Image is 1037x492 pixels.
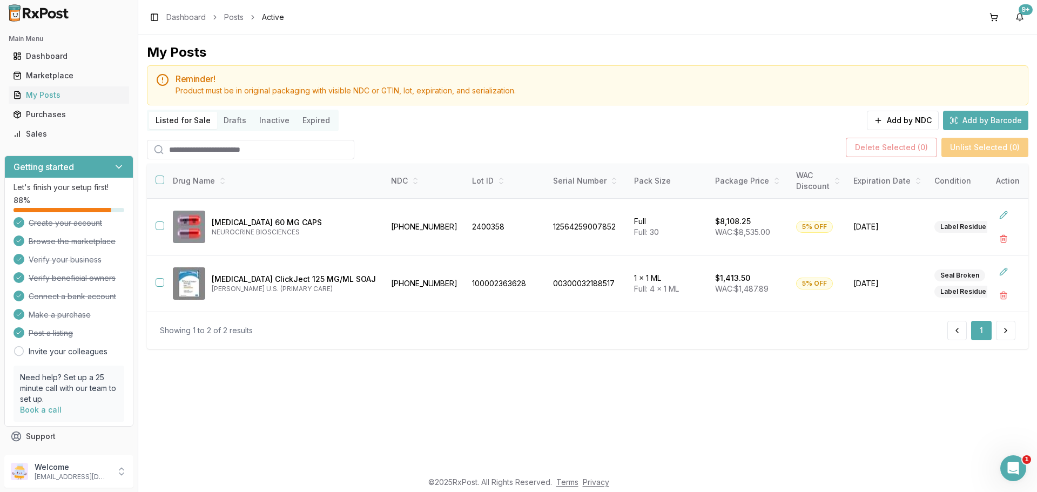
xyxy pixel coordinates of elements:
[13,70,125,81] div: Marketplace
[4,4,73,22] img: RxPost Logo
[796,221,833,233] div: 5% OFF
[934,286,992,298] div: Label Residue
[715,227,770,237] span: WAC: $8,535.00
[149,112,217,129] button: Listed for Sale
[1022,455,1031,464] span: 1
[391,176,459,186] div: NDC
[212,228,376,237] p: NEUROCRINE BIOSCIENCES
[853,278,921,289] span: [DATE]
[176,85,1019,96] div: Product must be in original packaging with visible NDC or GTIN, lot, expiration, and serialization.
[262,12,284,23] span: Active
[166,12,206,23] a: Dashboard
[212,285,376,293] p: [PERSON_NAME] U.S. (PRIMARY CARE)
[715,273,750,284] p: $1,413.50
[13,90,125,100] div: My Posts
[35,462,110,473] p: Welcome
[29,254,102,265] span: Verify your business
[11,463,28,480] img: User avatar
[583,477,609,487] a: Privacy
[1019,4,1033,15] div: 9+
[994,229,1013,248] button: Delete
[556,477,578,487] a: Terms
[173,267,205,300] img: Orencia ClickJect 125 MG/ML SOAJ
[472,176,540,186] div: Lot ID
[29,236,116,247] span: Browse the marketplace
[715,176,783,186] div: Package Price
[253,112,296,129] button: Inactive
[547,199,628,255] td: 12564259007852
[212,217,376,228] p: [MEDICAL_DATA] 60 MG CAPS
[29,218,102,228] span: Create your account
[13,129,125,139] div: Sales
[385,255,466,312] td: [PHONE_NUMBER]
[994,205,1013,225] button: Edit
[9,46,129,66] a: Dashboard
[987,164,1028,199] th: Action
[928,164,1009,199] th: Condition
[14,160,74,173] h3: Getting started
[160,325,253,336] div: Showing 1 to 2 of 2 results
[29,309,91,320] span: Make a purchase
[628,255,709,312] td: 1 x 1 ML
[173,211,205,243] img: Ingrezza 60 MG CAPS
[934,221,992,233] div: Label Residue
[634,227,659,237] span: Full: 30
[547,255,628,312] td: 00300032188517
[4,446,133,466] button: Feedback
[9,105,129,124] a: Purchases
[1000,455,1026,481] iframe: Intercom live chat
[971,321,992,340] button: 1
[943,111,1028,130] button: Add by Barcode
[715,284,769,293] span: WAC: $1,487.89
[224,12,244,23] a: Posts
[29,346,107,357] a: Invite your colleagues
[9,35,129,43] h2: Main Menu
[4,48,133,65] button: Dashboard
[4,125,133,143] button: Sales
[466,199,547,255] td: 2400358
[934,269,985,281] div: Seal Broken
[628,199,709,255] td: Full
[796,170,840,192] div: WAC Discount
[29,273,116,284] span: Verify beneficial owners
[466,255,547,312] td: 100002363628
[29,328,73,339] span: Post a listing
[29,291,116,302] span: Connect a bank account
[628,164,709,199] th: Pack Size
[9,124,129,144] a: Sales
[634,284,679,293] span: Full: 4 x 1 ML
[35,473,110,481] p: [EMAIL_ADDRESS][DOMAIN_NAME]
[715,216,751,227] p: $8,108.25
[20,372,118,405] p: Need help? Set up a 25 minute call with our team to set up.
[212,274,376,285] p: [MEDICAL_DATA] ClickJect 125 MG/ML SOAJ
[4,86,133,104] button: My Posts
[994,286,1013,305] button: Delete
[4,67,133,84] button: Marketplace
[26,450,63,461] span: Feedback
[13,109,125,120] div: Purchases
[147,44,206,61] div: My Posts
[867,111,939,130] button: Add by NDC
[4,106,133,123] button: Purchases
[796,278,833,289] div: 5% OFF
[296,112,336,129] button: Expired
[13,51,125,62] div: Dashboard
[9,66,129,85] a: Marketplace
[176,75,1019,83] h5: Reminder!
[853,221,921,232] span: [DATE]
[14,182,124,193] p: Let's finish your setup first!
[173,176,376,186] div: Drug Name
[385,199,466,255] td: [PHONE_NUMBER]
[217,112,253,129] button: Drafts
[20,405,62,414] a: Book a call
[9,85,129,105] a: My Posts
[1011,9,1028,26] button: 9+
[4,427,133,446] button: Support
[553,176,621,186] div: Serial Number
[14,195,30,206] span: 88 %
[853,176,921,186] div: Expiration Date
[166,12,284,23] nav: breadcrumb
[994,262,1013,281] button: Edit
